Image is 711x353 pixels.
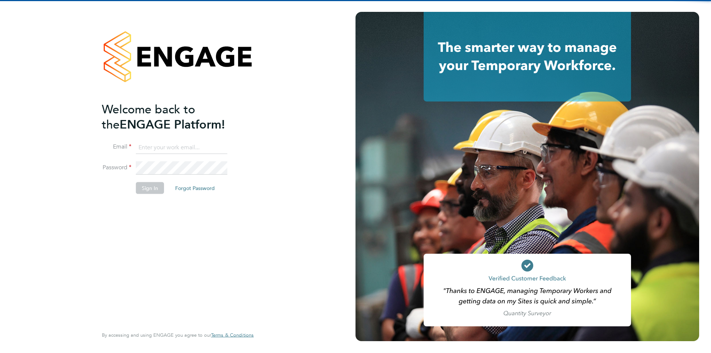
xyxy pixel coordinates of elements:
button: Forgot Password [169,182,221,194]
button: Sign In [136,182,164,194]
label: Email [102,143,131,151]
input: Enter your work email... [136,141,227,154]
span: Welcome back to the [102,102,195,131]
span: By accessing and using ENGAGE you agree to our [102,332,254,338]
label: Password [102,164,131,171]
h2: ENGAGE Platform! [102,101,246,132]
a: Terms & Conditions [211,332,254,338]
